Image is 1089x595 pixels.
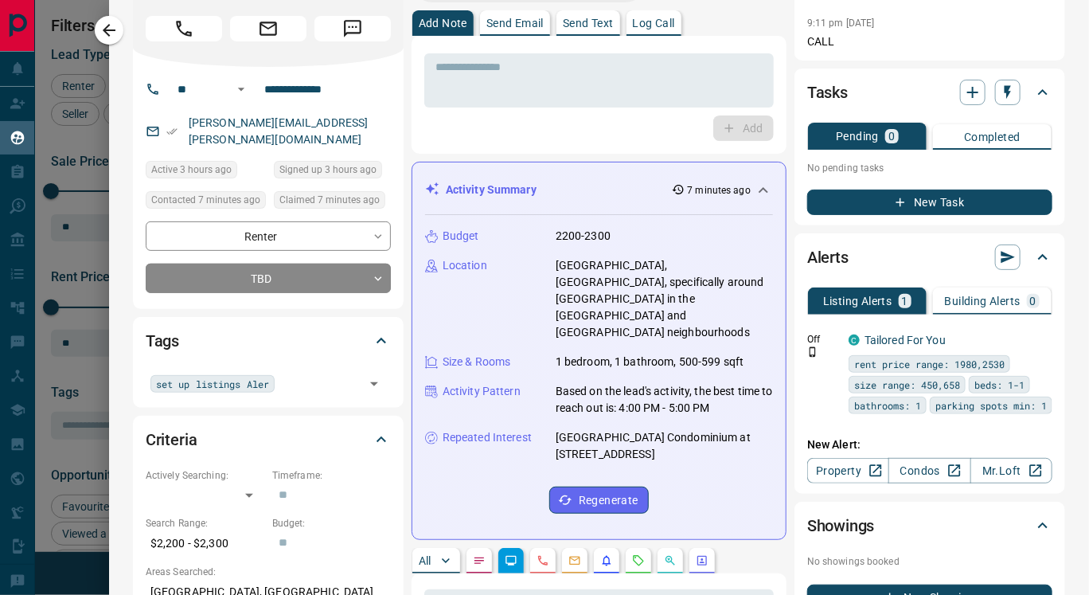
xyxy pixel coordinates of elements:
[230,16,306,41] span: Email
[664,554,677,567] svg: Opportunities
[443,354,511,370] p: Size & Rooms
[156,376,269,392] span: set up listings Aler
[272,516,391,530] p: Budget:
[854,356,1005,372] span: rent price range: 1980,2530
[146,421,391,459] div: Criteria
[505,554,517,567] svg: Lead Browsing Activity
[549,487,649,514] button: Regenerate
[274,191,391,213] div: Sat Aug 16 2025
[807,436,1052,453] p: New Alert:
[854,377,960,393] span: size range: 450,658
[425,175,773,205] div: Activity Summary7 minutes ago
[688,183,751,198] p: 7 minutes ago
[232,80,251,99] button: Open
[807,245,849,270] h2: Alerts
[146,328,179,354] h2: Tags
[902,296,908,307] p: 1
[279,162,377,178] span: Signed up 3 hours ago
[537,554,549,567] svg: Calls
[556,257,773,341] p: [GEOGRAPHIC_DATA], [GEOGRAPHIC_DATA], specifically around [GEOGRAPHIC_DATA] in the [GEOGRAPHIC_DA...
[443,257,487,274] p: Location
[807,513,875,538] h2: Showings
[964,131,1021,143] p: Completed
[568,554,581,567] svg: Emails
[807,554,1052,569] p: No showings booked
[279,192,380,208] span: Claimed 7 minutes ago
[888,131,895,142] p: 0
[865,334,946,346] a: Tailored For You
[146,565,391,579] p: Areas Searched:
[854,397,921,413] span: bathrooms: 1
[419,555,431,566] p: All
[974,377,1025,393] span: beds: 1-1
[146,264,391,293] div: TBD
[945,296,1021,307] p: Building Alerts
[443,228,479,245] p: Budget
[443,429,532,446] p: Repeated Interest
[189,116,369,146] a: [PERSON_NAME][EMAIL_ADDRESS][PERSON_NAME][DOMAIN_NAME]
[807,346,818,358] svg: Push Notification Only
[146,221,391,251] div: Renter
[807,18,875,29] p: 9:11 pm [DATE]
[272,468,391,483] p: Timeframe:
[807,507,1052,545] div: Showings
[888,458,970,483] a: Condos
[807,80,848,105] h2: Tasks
[151,162,232,178] span: Active 3 hours ago
[696,554,708,567] svg: Agent Actions
[146,530,264,557] p: $2,200 - $2,300
[556,228,611,245] p: 2200-2300
[146,427,197,452] h2: Criteria
[807,73,1052,112] div: Tasks
[935,397,1047,413] span: parking spots min: 1
[849,335,860,346] div: condos.ca
[556,429,773,463] p: [GEOGRAPHIC_DATA] Condominium at [STREET_ADDRESS]
[486,18,544,29] p: Send Email
[807,156,1052,180] p: No pending tasks
[823,296,892,307] p: Listing Alerts
[473,554,486,567] svg: Notes
[807,332,839,346] p: Off
[807,33,1052,50] p: CALL
[807,238,1052,276] div: Alerts
[146,191,266,213] div: Sat Aug 16 2025
[556,354,744,370] p: 1 bedroom, 1 bathroom, 500-599 sqft
[363,373,385,395] button: Open
[600,554,613,567] svg: Listing Alerts
[970,458,1052,483] a: Mr.Loft
[443,383,521,400] p: Activity Pattern
[146,16,222,41] span: Call
[314,16,391,41] span: Message
[146,516,264,530] p: Search Range:
[146,468,264,483] p: Actively Searching:
[836,131,879,142] p: Pending
[446,182,537,198] p: Activity Summary
[166,126,178,137] svg: Email Verified
[419,18,467,29] p: Add Note
[633,18,675,29] p: Log Call
[563,18,614,29] p: Send Text
[151,192,260,208] span: Contacted 7 minutes ago
[556,383,773,417] p: Based on the lead's activity, the best time to reach out is: 4:00 PM - 5:00 PM
[632,554,645,567] svg: Requests
[274,161,391,183] div: Sat Aug 16 2025
[807,458,889,483] a: Property
[1030,296,1036,307] p: 0
[146,161,266,183] div: Sat Aug 16 2025
[146,322,391,360] div: Tags
[807,190,1052,215] button: New Task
